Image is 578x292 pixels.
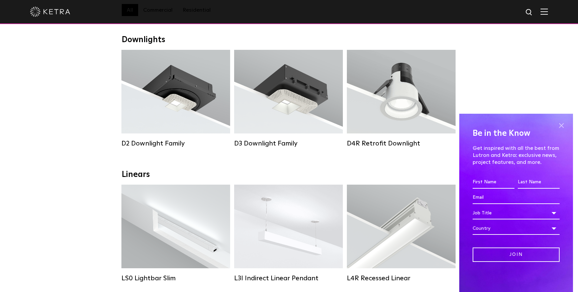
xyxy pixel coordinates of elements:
div: Job Title [473,207,560,219]
div: D4R Retrofit Downlight [347,139,456,148]
a: D3 Downlight Family Lumen Output:700 / 900 / 1100Colors:White / Black / Silver / Bronze / Paintab... [234,50,343,148]
div: D3 Downlight Family [234,139,343,148]
div: Linears [122,170,456,180]
input: Join [473,248,560,262]
a: L4R Recessed Linear Lumen Output:400 / 600 / 800 / 1000Colors:White / BlackControl:Lutron Clear C... [347,185,456,282]
img: search icon [525,8,534,17]
input: Email [473,191,560,204]
img: Hamburger%20Nav.svg [541,8,548,15]
a: L3I Indirect Linear Pendant Lumen Output:400 / 600 / 800 / 1000Housing Colors:White / BlackContro... [234,185,343,282]
a: LS0 Lightbar Slim Lumen Output:200 / 350Colors:White / BlackControl:X96 Controller [121,185,230,282]
div: Country [473,222,560,235]
div: D2 Downlight Family [121,139,230,148]
a: D4R Retrofit Downlight Lumen Output:800Colors:White / BlackBeam Angles:15° / 25° / 40° / 60°Watta... [347,50,456,148]
div: LS0 Lightbar Slim [121,274,230,282]
div: L3I Indirect Linear Pendant [234,274,343,282]
img: ketra-logo-2019-white [30,7,70,17]
input: Last Name [518,176,560,189]
h4: Be in the Know [473,127,560,140]
div: Downlights [122,35,456,45]
a: D2 Downlight Family Lumen Output:1200Colors:White / Black / Gloss Black / Silver / Bronze / Silve... [121,50,230,148]
div: L4R Recessed Linear [347,274,456,282]
p: Get inspired with all the best from Lutron and Ketra: exclusive news, project features, and more. [473,145,560,166]
input: First Name [473,176,514,189]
